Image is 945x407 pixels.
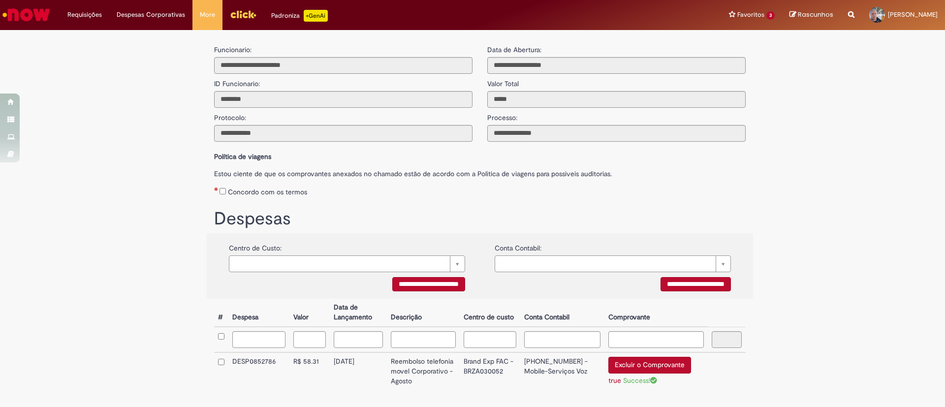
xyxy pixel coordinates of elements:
a: Rascunhos [789,10,833,20]
span: Despesas Corporativas [117,10,185,20]
th: Data de Lançamento [330,299,387,327]
span: Requisições [67,10,102,20]
label: Protocolo: [214,108,246,123]
label: Processo: [487,108,517,123]
td: R$ 58.31 [289,352,330,392]
td: Brand Exp FAC - BRZA030052 [460,352,520,392]
th: Descrição [387,299,460,327]
img: ServiceNow [1,5,52,25]
label: Data de Abertura: [487,45,541,55]
a: Limpar campo {0} [229,255,465,272]
td: Excluir o Comprovante true Success! [604,352,708,392]
label: Estou ciente de que os comprovantes anexados no chamado estão de acordo com a Politica de viagens... [214,164,746,179]
label: Centro de Custo: [229,238,282,253]
th: Despesa [228,299,289,327]
label: Conta Contabil: [495,238,541,253]
span: 3 [766,11,775,20]
td: [DATE] [330,352,387,392]
span: Favoritos [737,10,764,20]
td: [PHONE_NUMBER] - Mobile-Serviços Voz [520,352,604,392]
a: Limpar campo {0} [495,255,731,272]
img: click_logo_yellow_360x200.png [230,7,256,22]
th: Valor [289,299,330,327]
span: More [200,10,215,20]
span: Success! [623,376,657,385]
a: true [608,376,621,385]
b: Política de viagens [214,152,271,161]
th: Centro de custo [460,299,520,327]
span: [PERSON_NAME] [888,10,938,19]
th: Conta Contabil [520,299,604,327]
td: DESP0852786 [228,352,289,392]
div: Padroniza [271,10,328,22]
td: Reembolso telefonia movel Corporativo - Agosto [387,352,460,392]
th: Comprovante [604,299,708,327]
label: Valor Total [487,74,519,89]
label: Concordo com os termos [228,187,307,197]
th: # [214,299,228,327]
button: Excluir o Comprovante [608,357,691,374]
h1: Despesas [214,209,746,229]
p: +GenAi [304,10,328,22]
label: Funcionario: [214,45,252,55]
label: ID Funcionario: [214,74,260,89]
span: Rascunhos [798,10,833,19]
